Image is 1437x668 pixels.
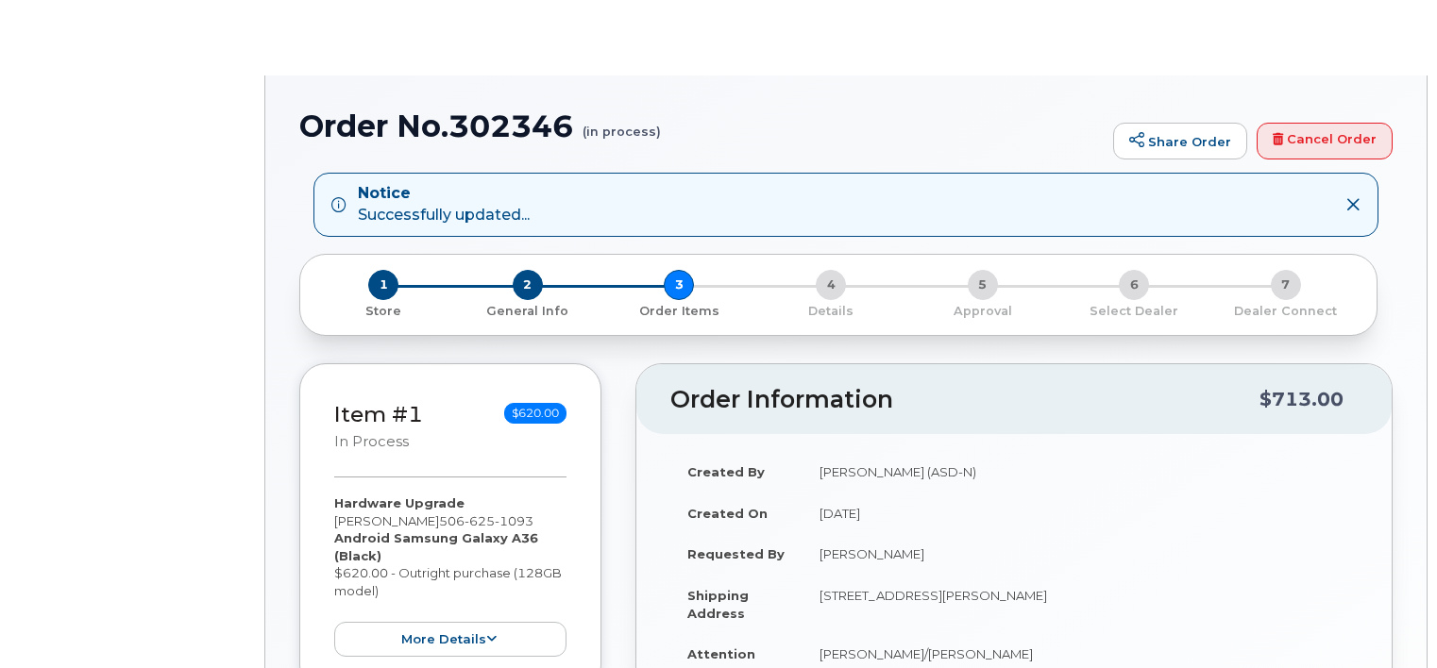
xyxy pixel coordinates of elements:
[334,495,465,510] strong: Hardware Upgrade
[687,646,755,661] strong: Attention
[452,300,604,320] a: 2 General Info
[1113,123,1247,160] a: Share Order
[299,109,1104,142] h1: Order No.302346
[687,464,765,479] strong: Created By
[687,506,768,521] strong: Created On
[504,403,566,424] span: $620.00
[803,451,1358,493] td: [PERSON_NAME] (ASD-N)
[334,530,538,563] strong: Android Samsung Galaxy A36 (Black)
[439,513,533,528] span: 506
[334,401,423,427] a: Item #1
[1257,123,1393,160] a: Cancel Order
[803,575,1358,633] td: [STREET_ADDRESS][PERSON_NAME]
[670,387,1259,413] h2: Order Information
[583,109,661,139] small: (in process)
[368,270,398,300] span: 1
[358,183,530,226] div: Successfully updated...
[315,300,452,320] a: 1 Store
[358,183,530,205] strong: Notice
[1259,381,1344,417] div: $713.00
[465,513,495,528] span: 625
[323,303,445,320] p: Store
[803,493,1358,534] td: [DATE]
[334,494,566,657] div: [PERSON_NAME] $620.00 - Outright purchase (128GB model)
[803,533,1358,575] td: [PERSON_NAME]
[460,303,597,320] p: General Info
[513,270,543,300] span: 2
[495,513,533,528] span: 1093
[687,588,749,621] strong: Shipping Address
[334,433,409,450] small: in process
[687,546,785,561] strong: Requested By
[334,622,566,657] button: more details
